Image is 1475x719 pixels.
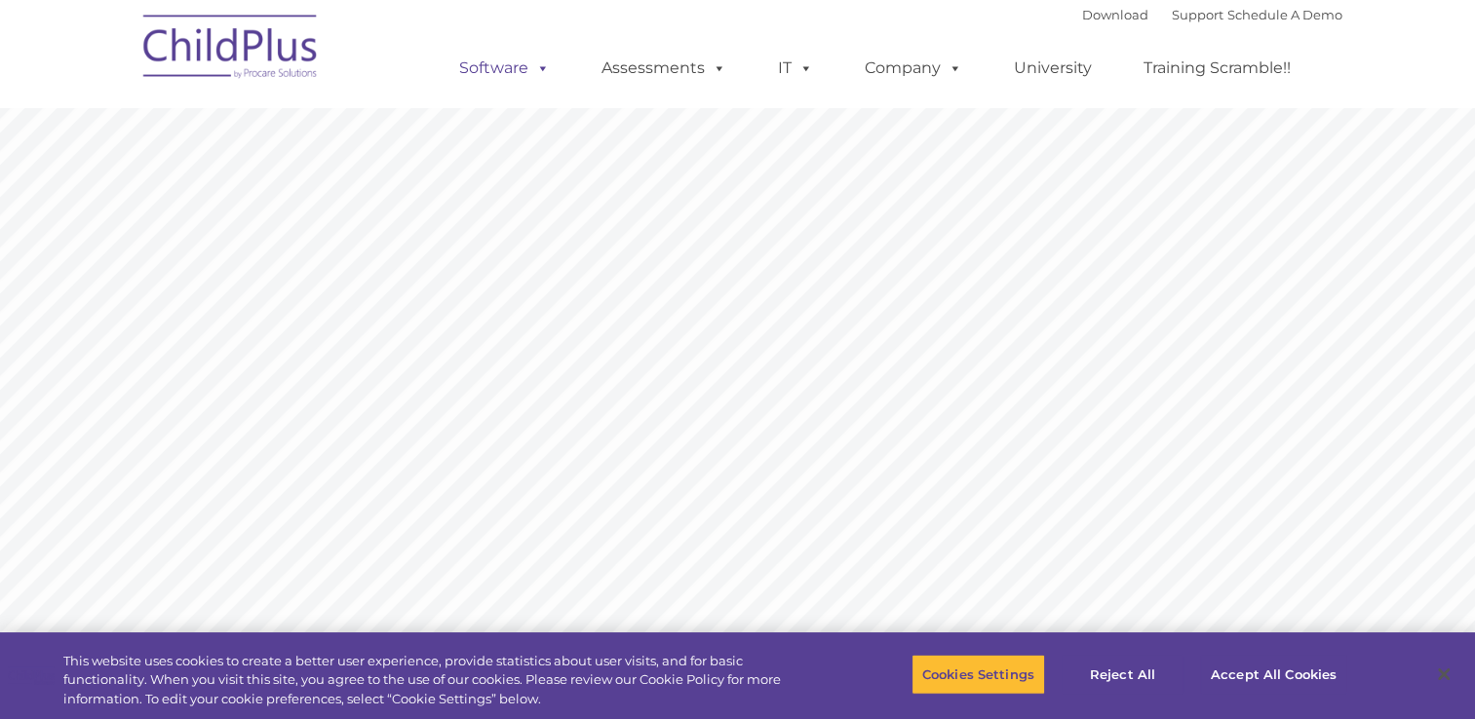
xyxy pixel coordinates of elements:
[440,49,569,88] a: Software
[1082,7,1342,22] font: |
[1172,7,1223,22] a: Support
[1227,7,1342,22] a: Schedule A Demo
[758,49,833,88] a: IT
[1200,654,1347,695] button: Accept All Cookies
[845,49,982,88] a: Company
[134,1,329,98] img: ChildPlus by Procare Solutions
[1422,653,1465,696] button: Close
[1082,7,1148,22] a: Download
[63,652,811,709] div: This website uses cookies to create a better user experience, provide statistics about user visit...
[994,49,1111,88] a: University
[1062,654,1184,695] button: Reject All
[1124,49,1310,88] a: Training Scramble!!
[815,431,1299,635] rs-layer: ChildPlus is an all-in-one software solution for Head Start, EHS, Migrant, State Pre-K, or other ...
[912,654,1045,695] button: Cookies Settings
[582,49,746,88] a: Assessments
